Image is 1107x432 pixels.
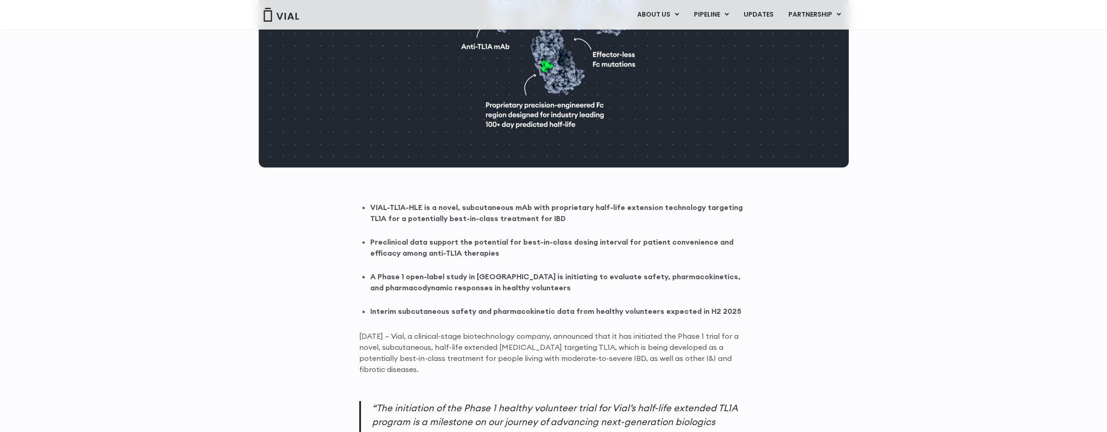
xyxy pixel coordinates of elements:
a: PARTNERSHIPMenu Toggle [781,7,848,23]
strong: VIAL-TL1A-HLE is a novel, subcutaneous mAb with proprietary half-life extension technology target... [370,203,743,223]
a: UPDATES [736,7,780,23]
strong: A Phase 1 open-label study in [GEOGRAPHIC_DATA] is initiating to evaluate safety, pharmacokinetic... [370,272,740,292]
a: ABOUT USMenu Toggle [629,7,686,23]
p: [DATE] – Vial, a clinical-stage biotechnology company, announced that it has initiated the Phase ... [359,330,748,375]
strong: Preclinical data support the potential for best-in-class dosing interval for patient convenience ... [370,237,734,258]
a: PIPELINEMenu Toggle [686,7,735,23]
img: Vial Logo [263,8,300,22]
strong: Interim subcutaneous safety and pharmacokinetic data from healthy volunteers expected in H2 2025 [370,306,741,316]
